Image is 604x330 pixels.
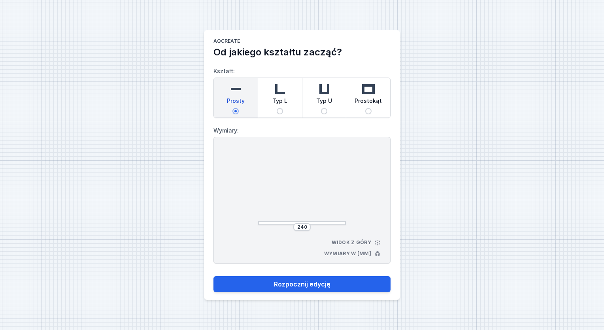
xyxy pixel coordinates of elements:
[296,224,308,230] input: Wymiar [mm]
[365,108,372,114] input: Prostokąt
[213,124,391,137] label: Wymiary:
[355,97,382,108] span: Prostokąt
[213,65,391,118] label: Kształt:
[272,97,287,108] span: Typ L
[277,108,283,114] input: Typ L
[213,276,391,292] button: Rozpocznij edycję
[213,46,391,59] h2: Od jakiego kształtu zacząć?
[213,38,391,46] h1: AQcreate
[316,97,332,108] span: Typ U
[361,81,376,97] img: rectangle.svg
[272,81,288,97] img: l-shaped.svg
[227,97,245,108] span: Prosty
[232,108,239,114] input: Prosty
[316,81,332,97] img: u-shaped.svg
[321,108,327,114] input: Typ U
[228,81,243,97] img: straight.svg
